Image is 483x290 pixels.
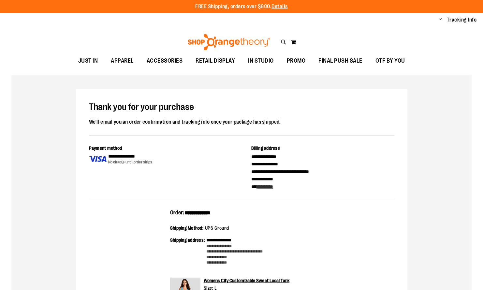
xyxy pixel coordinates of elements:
a: RETAIL DISPLAY [189,53,242,69]
a: Details [271,4,288,9]
a: APPAREL [104,53,140,69]
p: FREE Shipping, orders over $600. [195,3,288,10]
span: RETAIL DISPLAY [196,53,235,68]
img: Shop Orangetheory [187,34,271,50]
div: No charge until order ships [108,160,153,165]
div: Payment method [89,145,232,153]
a: JUST IN [72,53,105,69]
a: OTF BY YOU [369,53,412,69]
a: IN STUDIO [242,53,280,69]
span: OTF BY YOU [375,53,405,68]
a: Tracking Info [447,16,477,23]
div: Billing address [251,145,394,153]
img: Payment type icon [89,153,107,165]
span: PROMO [287,53,306,68]
div: Order: [170,209,313,221]
button: Account menu [439,17,442,23]
a: ACCESSORIES [140,53,189,69]
span: IN STUDIO [248,53,274,68]
a: Womens City Customizable Sweat Local Tank [204,278,289,283]
div: Shipping address: [170,237,206,266]
div: We'll email you an order confirmation and tracking info once your package has shipped. [89,118,394,126]
a: PROMO [280,53,312,69]
div: Shipping Method: [170,225,205,233]
div: UPS Ground [205,225,229,231]
span: ACCESSORIES [147,53,183,68]
h1: Thank you for your purchase [89,102,394,113]
span: JUST IN [78,53,98,68]
a: FINAL PUSH SALE [312,53,369,69]
span: APPAREL [111,53,134,68]
span: FINAL PUSH SALE [318,53,362,68]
